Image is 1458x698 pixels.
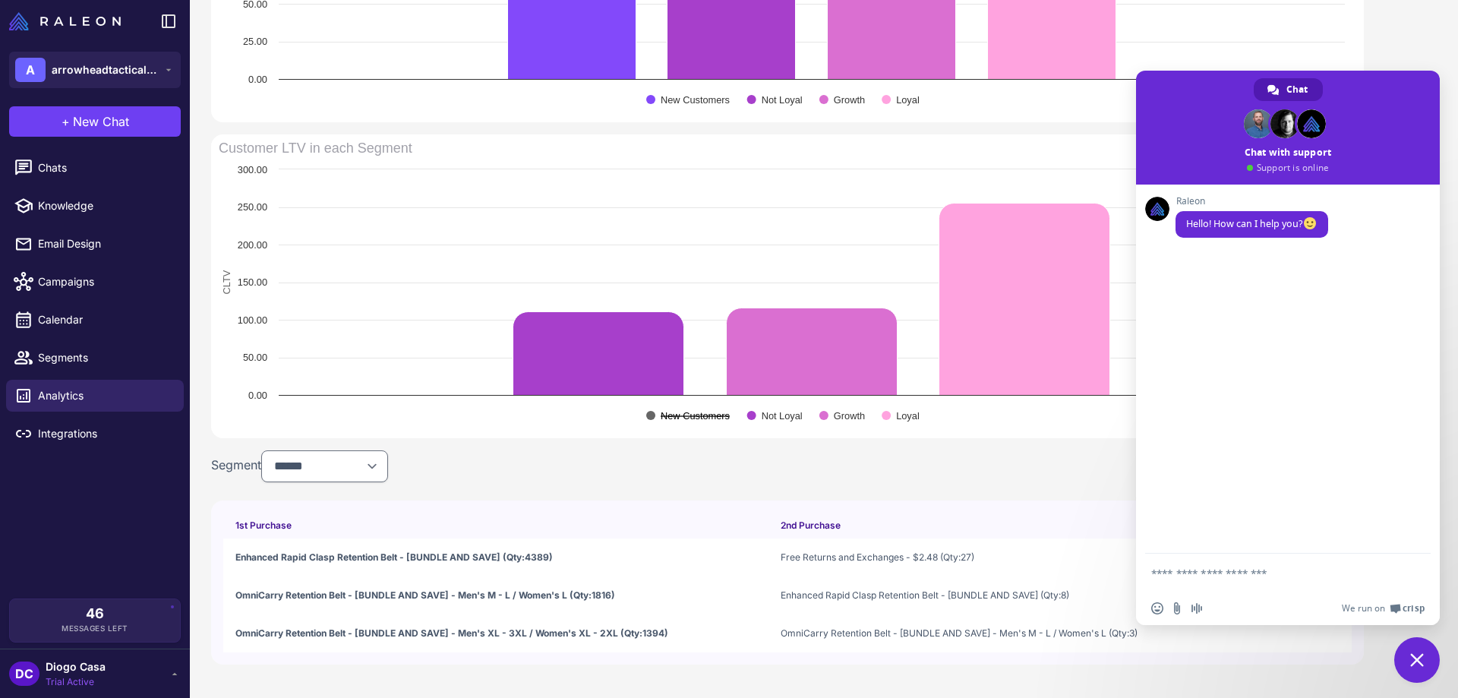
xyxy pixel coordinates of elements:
img: Raleon Logo [9,12,121,30]
a: Campaigns [6,266,184,298]
text: Loyal [896,410,920,422]
text: 300.00 [238,164,267,175]
text: Not Loyal [762,94,803,106]
div: DC [9,662,39,686]
a: Integrations [6,418,184,450]
text: 50.00 [243,352,267,363]
a: We run onCrisp [1342,602,1425,614]
span: Free Returns and Exchanges - $2.48 (Qty:27) [781,551,974,564]
span: Send a file [1171,602,1183,614]
a: Calendar [6,304,184,336]
span: Messages Left [62,623,128,634]
text: New Customers [661,94,730,106]
text: 200.00 [238,239,267,251]
span: Insert an emoji [1151,602,1163,614]
div: Segment [211,450,1364,482]
span: + [62,112,70,131]
span: Audio message [1191,602,1203,614]
span: Segments [38,349,172,366]
a: Analytics [6,380,184,412]
text: Not Loyal [762,410,803,422]
span: Crisp [1403,602,1425,614]
text: 0.00 [248,74,267,85]
span: Chats [38,159,172,176]
text: Loyal [896,94,920,106]
span: Diogo Casa [46,659,106,675]
div: Chat [1254,78,1323,101]
span: Chat [1286,78,1308,101]
text: Customer LTV in each Segment [219,141,412,156]
text: New Customers [661,410,730,422]
span: Email Design [38,235,172,252]
a: Chats [6,152,184,184]
div: A [15,58,46,82]
span: Integrations [38,425,172,442]
button: +New Chat [9,106,181,137]
span: Enhanced Rapid Clasp Retention Belt - [BUNDLE AND SAVE] (Qty:4389) [235,551,553,564]
span: Analytics [38,387,172,404]
span: 2nd Purchase [781,519,841,532]
span: OmniCarry Retention Belt - [BUNDLE AND SAVE] - Men's M - L / Women's L (Qty:1816) [235,589,615,602]
div: Close chat [1394,637,1440,683]
a: Knowledge [6,190,184,222]
span: Campaigns [38,273,172,290]
text: 250.00 [238,201,267,213]
text: 25.00 [243,36,267,47]
text: 150.00 [238,276,267,288]
span: 1st Purchase [235,519,292,532]
span: Enhanced Rapid Clasp Retention Belt - [BUNDLE AND SAVE] (Qty:8) [781,589,1069,602]
text: Growth [834,94,865,106]
span: Knowledge [38,197,172,214]
span: Trial Active [46,675,106,689]
span: OmniCarry Retention Belt - [BUNDLE AND SAVE] - Men's M - L / Women's L (Qty:3) [781,627,1138,640]
span: arrowheadtacticalapparel [52,62,158,78]
a: Email Design [6,228,184,260]
span: New Chat [73,112,129,131]
a: Raleon Logo [9,12,127,30]
span: OmniCarry Retention Belt - [BUNDLE AND SAVE] - Men's XL - 3XL / Women's XL - 2XL (Qty:1394) [235,627,668,640]
a: Segments [6,342,184,374]
span: Hello! How can I help you? [1186,217,1318,230]
button: Aarrowheadtacticalapparel [9,52,181,88]
text: CLTV [221,270,232,294]
text: 0.00 [248,390,267,401]
span: Raleon [1176,196,1328,207]
textarea: Compose your message... [1151,567,1391,580]
span: 46 [86,607,104,621]
text: 100.00 [238,314,267,326]
span: Calendar [38,311,172,328]
svg: Customer LTV in each Segment [211,134,1352,438]
text: Growth [834,410,865,422]
span: We run on [1342,602,1385,614]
